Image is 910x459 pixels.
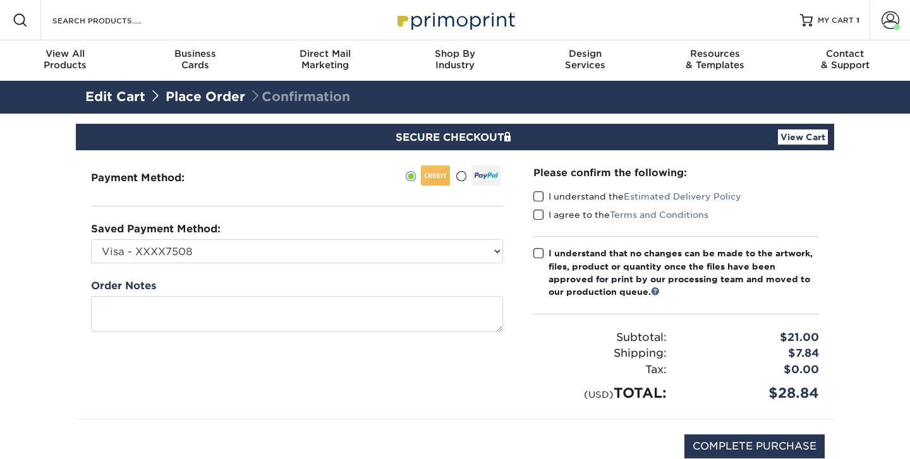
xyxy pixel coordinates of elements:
[91,278,156,294] label: Order Notes
[130,48,260,71] div: Cards
[780,48,910,71] div: & Support
[85,89,145,104] a: Edit Cart
[166,89,245,104] a: Place Order
[130,48,260,59] span: Business
[91,172,215,184] h3: Payment Method:
[624,191,741,201] a: Estimated Delivery Policy
[610,210,708,220] a: Terms and Conditions
[650,40,780,81] a: Resources& Templates
[520,48,650,59] span: Design
[676,383,828,403] div: $28.84
[524,330,676,346] div: Subtotal:
[390,48,520,71] div: Industry
[533,190,741,203] label: I understand the
[684,434,825,458] input: COMPLETE PURCHASE
[260,48,390,71] div: Marketing
[520,48,650,71] div: Services
[676,345,828,362] div: $7.84
[51,13,174,28] input: SEARCH PRODUCTS.....
[584,389,614,400] small: (USD)
[778,129,828,145] a: View Cart
[390,48,520,59] span: Shop By
[533,165,819,180] div: Please confirm the following:
[780,48,910,59] span: Contact
[533,208,708,221] label: I agree to the
[676,362,828,378] div: $0.00
[91,222,221,237] label: Saved Payment Method:
[260,48,390,59] span: Direct Mail
[650,48,780,71] div: & Templates
[780,40,910,81] a: Contact& Support
[524,362,676,378] div: Tax:
[520,40,650,81] a: DesignServices
[260,40,390,81] a: Direct MailMarketing
[676,330,828,346] div: $21.00
[524,345,676,362] div: Shipping:
[856,16,859,25] span: 1
[818,15,854,26] span: MY CART
[249,89,350,104] span: Confirmation
[650,48,780,59] span: Resources
[392,6,518,33] img: Primoprint
[396,131,514,143] span: SECURE CHECKOUT
[130,40,260,81] a: BusinessCards
[524,383,676,403] div: TOTAL:
[390,40,520,81] a: Shop ByIndustry
[549,247,819,299] div: I understand that no changes can be made to the artwork, files, product or quantity once the file...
